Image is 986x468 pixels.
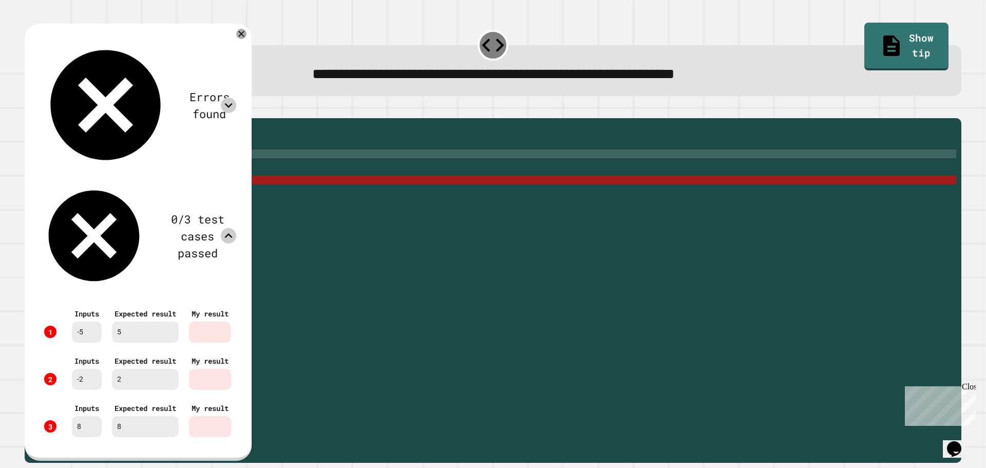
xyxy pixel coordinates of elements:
[44,420,56,433] div: 3
[4,4,71,65] div: Chat with us now!Close
[74,308,99,319] div: Inputs
[159,211,236,261] div: 0/3 test cases passed
[72,322,102,343] div: -5
[44,326,56,338] div: 1
[74,355,99,366] div: Inputs
[44,373,56,385] div: 2
[115,308,176,319] div: Expected result
[112,369,179,390] div: 2
[115,403,176,414] div: Expected result
[901,382,976,426] iframe: chat widget
[864,23,948,70] a: Show tip
[115,355,176,366] div: Expected result
[192,403,229,414] div: My result
[192,308,229,319] div: My result
[943,427,976,458] iframe: chat widget
[72,369,102,390] div: -2
[112,416,179,437] div: 8
[72,416,102,437] div: 8
[192,355,229,366] div: My result
[112,322,179,343] div: 5
[74,403,99,414] div: Inputs
[182,88,236,122] div: Errors found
